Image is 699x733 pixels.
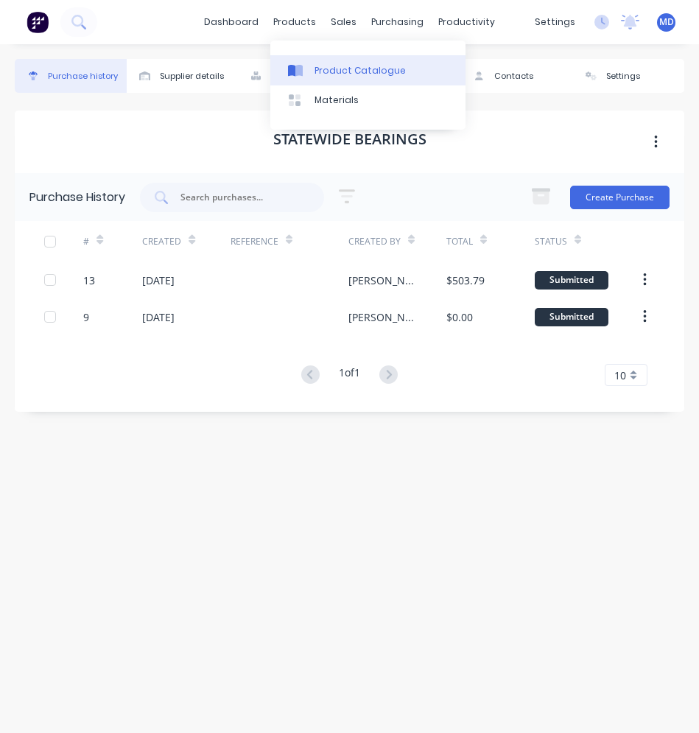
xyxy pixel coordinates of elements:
div: [DATE] [142,309,175,325]
div: Created By [348,235,401,248]
div: 9 [83,309,89,325]
div: Purchase history [48,70,118,83]
div: $0.00 [446,309,473,325]
button: Purchase history [15,59,127,93]
h1: STATEWIDE BEARINGS [273,130,426,148]
div: [PERSON_NAME] [348,273,417,288]
button: Settings [573,59,685,93]
div: Materials [315,94,359,107]
div: products [266,11,323,33]
div: Created [142,235,181,248]
div: Settings [606,70,640,83]
button: Supplied products [238,59,350,93]
div: settings [527,11,583,33]
div: Supplier details [160,70,224,83]
button: Supplier details [127,59,239,93]
div: [DATE] [142,273,175,288]
a: Materials [270,85,466,115]
div: 1 of 1 [339,365,360,386]
button: Contacts [461,59,573,93]
img: Factory [27,11,49,33]
div: [PERSON_NAME] [348,309,417,325]
a: Product Catalogue [270,55,466,85]
div: Status [535,235,567,248]
a: dashboard [197,11,266,33]
button: Create Purchase [570,186,670,209]
div: 13 [83,273,95,288]
div: Product Catalogue [315,64,406,77]
div: purchasing [364,11,431,33]
div: Contacts [494,70,533,83]
div: sales [323,11,364,33]
div: Reference [231,235,278,248]
input: Search purchases... [179,190,301,205]
div: Submitted [535,308,608,326]
div: Total [446,235,473,248]
div: Purchase History [29,189,125,206]
div: $503.79 [446,273,485,288]
div: Submitted [535,271,608,290]
div: # [83,235,89,248]
div: productivity [431,11,502,33]
span: 10 [614,368,626,383]
span: MD [659,15,674,29]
